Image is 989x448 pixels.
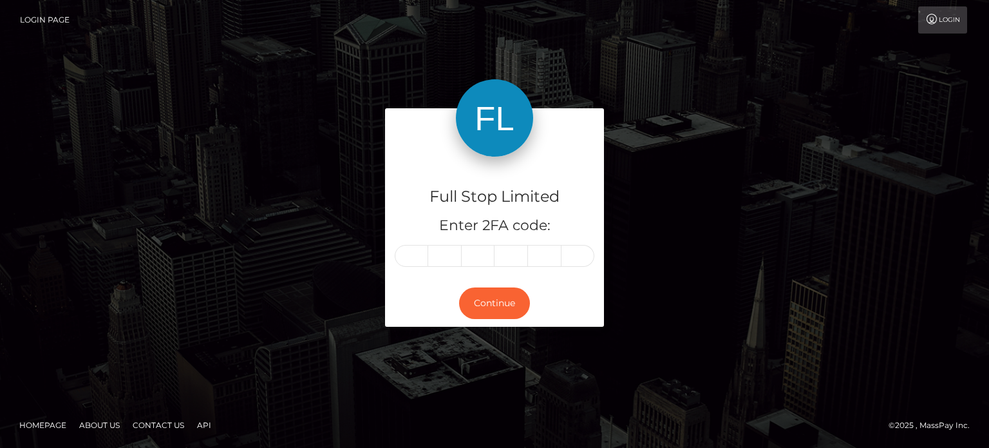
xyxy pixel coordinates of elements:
[459,287,530,319] button: Continue
[20,6,70,34] a: Login Page
[127,415,189,435] a: Contact Us
[456,79,533,157] img: Full Stop Limited
[918,6,967,34] a: Login
[14,415,71,435] a: Homepage
[192,415,216,435] a: API
[395,216,594,236] h5: Enter 2FA code:
[889,418,979,433] div: © 2025 , MassPay Inc.
[395,186,594,208] h4: Full Stop Limited
[74,415,125,435] a: About Us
